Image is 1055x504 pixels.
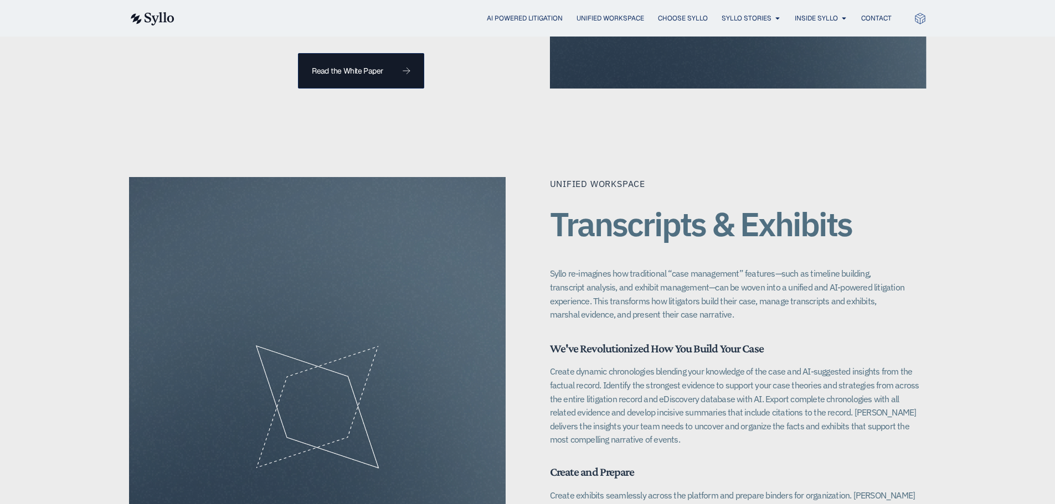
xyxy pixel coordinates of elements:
[658,13,708,23] a: Choose Syllo
[577,13,644,23] a: Unified Workspace
[129,12,174,25] img: syllo
[550,365,927,446] p: Create dynamic chronologies blending your knowledge of the case and AI-suggested insights from th...
[861,13,892,23] a: Contact
[550,206,927,242] h2: Transcripts & Exhibits
[197,13,892,24] div: Menu Toggle
[722,13,771,23] a: Syllo Stories
[795,13,838,23] a: Inside Syllo
[550,341,764,355] span: We've Revolutionized How You Build Your Case
[550,267,907,321] p: Syllo re-imagines how traditional “case management” features—such as timeline building, transcrip...
[197,13,892,24] nav: Menu
[487,13,563,23] a: AI Powered Litigation
[298,53,424,89] a: Read the White Paper
[550,465,634,479] span: Create and Prepare
[550,177,927,190] p: Unified Workspace
[312,67,383,75] span: Read the White Paper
